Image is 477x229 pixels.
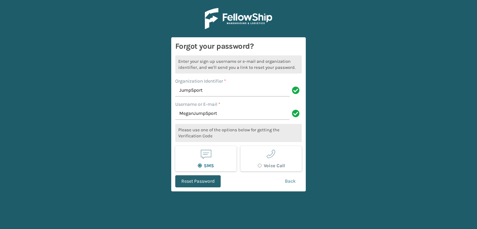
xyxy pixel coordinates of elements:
p: Please use one of the options below for getting the Verification Code [175,124,302,142]
label: Organization Identifier [175,78,226,85]
p: Enter your sign up username or e-mail and organization identifier, and we'll send you a link to r... [175,55,302,74]
img: Logo [205,8,272,29]
label: Username or E-mail [175,101,220,108]
a: Back [279,175,302,187]
button: Reset Password [175,175,221,187]
h3: Forgot your password? [175,41,302,51]
label: Voice Call [258,163,285,169]
label: SMS [198,163,214,169]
